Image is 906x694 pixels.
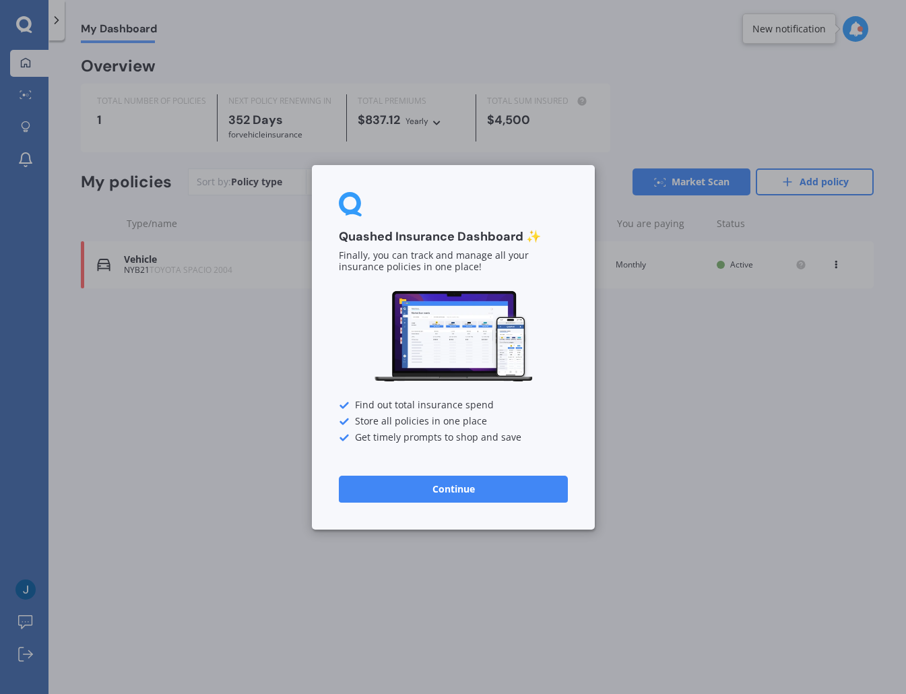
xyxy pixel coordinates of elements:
h3: Quashed Insurance Dashboard ✨ [339,229,568,245]
div: Get timely prompts to shop and save [339,432,568,443]
div: Store all policies in one place [339,416,568,427]
img: Dashboard [373,289,534,384]
button: Continue [339,475,568,502]
div: Find out total insurance spend [339,400,568,410]
p: Finally, you can track and manage all your insurance policies in one place! [339,250,568,273]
